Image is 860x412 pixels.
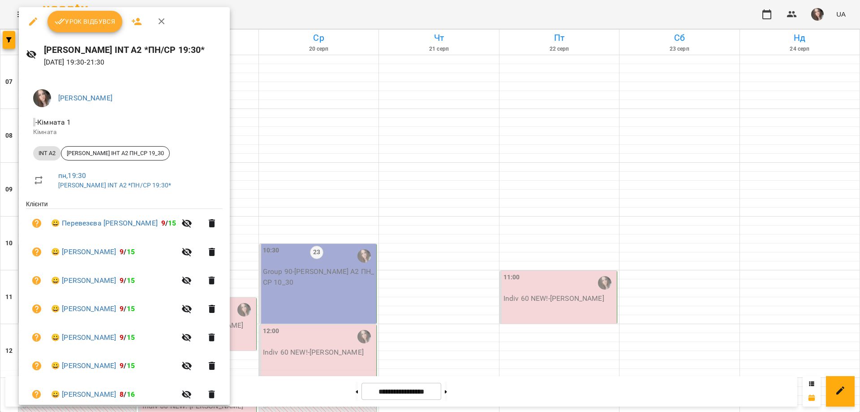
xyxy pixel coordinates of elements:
[58,171,86,180] a: пн , 19:30
[26,241,47,263] button: Візит ще не сплачено. Додати оплату?
[120,304,124,313] span: 9
[55,16,116,27] span: Урок відбувся
[120,390,124,399] span: 8
[61,149,169,157] span: [PERSON_NAME] ІНТ А2 ПН_СР 19_30
[44,57,223,68] p: [DATE] 19:30 - 21:30
[168,219,176,227] span: 15
[26,355,47,377] button: Візит ще не сплачено. Додати оплату?
[127,304,135,313] span: 15
[127,361,135,370] span: 15
[51,360,116,371] a: 😀 [PERSON_NAME]
[58,94,112,102] a: [PERSON_NAME]
[120,247,124,256] span: 9
[33,118,73,126] span: - Кімната 1
[120,247,135,256] b: /
[51,332,116,343] a: 😀 [PERSON_NAME]
[26,213,47,234] button: Візит ще не сплачено. Додати оплату?
[26,384,47,405] button: Візит ще не сплачено. Додати оплату?
[120,361,124,370] span: 9
[26,270,47,291] button: Візит ще не сплачено. Додати оплату?
[161,219,165,227] span: 9
[127,333,135,342] span: 15
[51,218,158,229] a: 😀 Перевезєва [PERSON_NAME]
[51,275,116,286] a: 😀 [PERSON_NAME]
[51,247,116,257] a: 😀 [PERSON_NAME]
[127,390,135,399] span: 16
[33,89,51,107] img: f6374287e352a2e74eca4bf889e79d1e.jpg
[161,219,176,227] b: /
[61,146,170,160] div: [PERSON_NAME] ІНТ А2 ПН_СР 19_30
[120,361,135,370] b: /
[51,389,116,400] a: 😀 [PERSON_NAME]
[47,11,123,32] button: Урок відбувся
[120,333,124,342] span: 9
[33,128,215,137] p: Кімната
[26,298,47,320] button: Візит ще не сплачено. Додати оплату?
[33,149,61,157] span: INT А2
[120,276,124,285] span: 9
[120,390,135,399] b: /
[120,333,135,342] b: /
[58,182,171,189] a: [PERSON_NAME] INT А2 *ПН/СР 19:30*
[51,304,116,314] a: 😀 [PERSON_NAME]
[127,247,135,256] span: 15
[44,43,223,57] h6: [PERSON_NAME] INT А2 *ПН/СР 19:30*
[120,304,135,313] b: /
[120,276,135,285] b: /
[127,276,135,285] span: 15
[26,327,47,348] button: Візит ще не сплачено. Додати оплату?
